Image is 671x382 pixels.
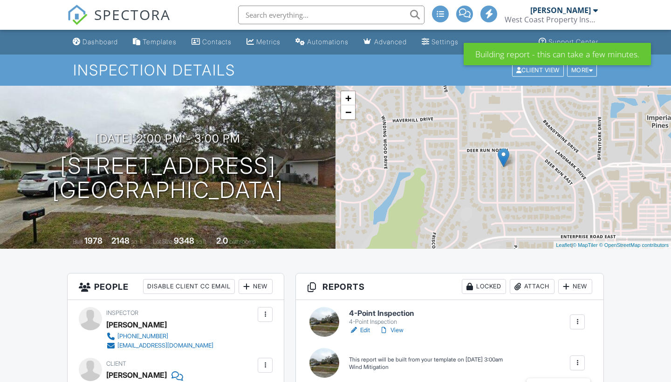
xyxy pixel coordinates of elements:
[418,34,462,51] a: Settings
[239,279,273,294] div: New
[292,34,352,51] a: Automations (Advanced)
[106,332,213,341] a: [PHONE_NUMBER]
[67,13,171,32] a: SPECTORA
[106,318,167,332] div: [PERSON_NAME]
[573,242,598,248] a: © MapTiler
[530,6,591,15] div: [PERSON_NAME]
[69,34,122,51] a: Dashboard
[599,242,669,248] a: © OpenStreetMap contributors
[360,34,411,51] a: Advanced
[174,236,194,246] div: 9348
[307,38,349,46] div: Automations
[94,5,171,24] span: SPECTORA
[238,6,425,24] input: Search everything...
[117,342,213,349] div: [EMAIL_ADDRESS][DOMAIN_NAME]
[202,38,232,46] div: Contacts
[535,34,602,51] a: Support Center
[341,105,355,119] a: Zoom out
[349,309,414,326] a: 4-Point Inspection 4-Point Inspection
[129,34,180,51] a: Templates
[73,238,83,245] span: Built
[349,356,503,363] div: This report will be built from your template on [DATE] 3:00am
[106,341,213,350] a: [EMAIL_ADDRESS][DOMAIN_NAME]
[143,279,235,294] div: Disable Client CC Email
[153,238,172,245] span: Lot Size
[567,64,597,76] div: More
[196,238,207,245] span: sq.ft.
[96,132,240,145] h3: [DATE] 2:00 pm - 3:00 pm
[73,62,598,78] h1: Inspection Details
[558,279,592,294] div: New
[256,38,281,46] div: Metrics
[52,154,283,203] h1: [STREET_ADDRESS] [GEOGRAPHIC_DATA]
[349,309,414,318] h6: 4-Point Inspection
[505,15,598,24] div: West Coast Property Inspections
[82,38,118,46] div: Dashboard
[349,326,370,335] a: Edit
[349,363,503,371] div: Wind Mitigation
[188,34,235,51] a: Contacts
[131,238,144,245] span: sq. ft.
[229,238,256,245] span: bathrooms
[296,273,603,300] h3: Reports
[512,64,564,76] div: Client View
[216,236,228,246] div: 2.0
[511,66,566,73] a: Client View
[548,38,598,46] div: Support Center
[374,38,407,46] div: Advanced
[510,279,555,294] div: Attach
[462,279,506,294] div: Locked
[243,34,284,51] a: Metrics
[117,333,168,340] div: [PHONE_NUMBER]
[106,309,138,316] span: Inspector
[67,5,88,25] img: The Best Home Inspection Software - Spectora
[379,326,404,335] a: View
[68,273,284,300] h3: People
[84,236,103,246] div: 1978
[464,43,651,65] div: Building report - this can take a few minutes.
[349,318,414,326] div: 4-Point Inspection
[111,236,130,246] div: 2148
[431,38,459,46] div: Settings
[556,242,571,248] a: Leaflet
[341,91,355,105] a: Zoom in
[143,38,177,46] div: Templates
[106,360,126,367] span: Client
[106,368,167,382] div: [PERSON_NAME]
[554,241,671,249] div: |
